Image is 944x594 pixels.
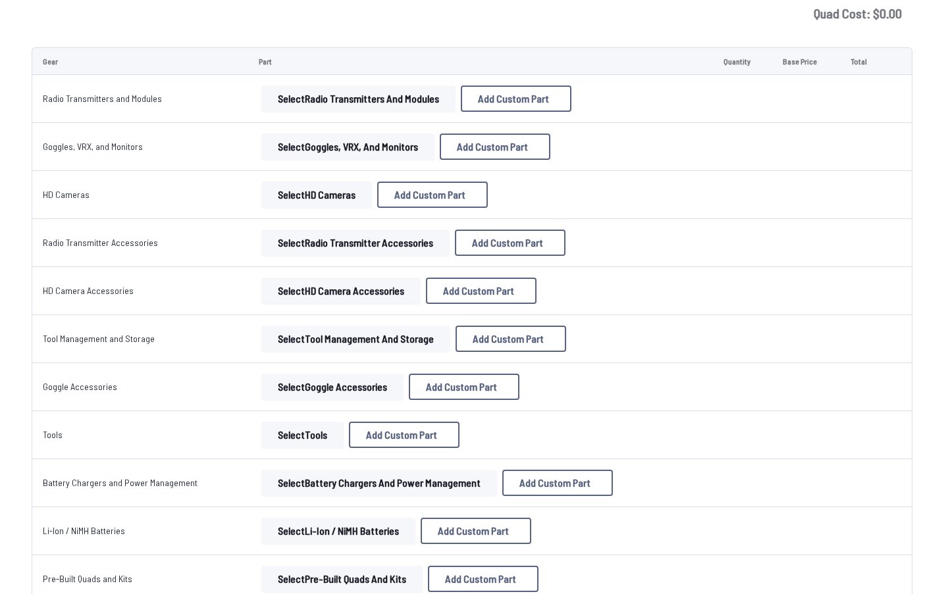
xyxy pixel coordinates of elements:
a: HD Cameras [43,189,90,200]
a: SelectTools [259,422,346,448]
button: SelectTools [261,422,344,448]
a: SelectRadio Transmitters and Modules [259,86,458,112]
span: Add Custom Part [472,237,543,248]
a: Goggle Accessories [43,381,117,392]
button: SelectGoggles, VRX, and Monitors [261,134,434,160]
td: Gear [32,47,248,75]
button: SelectLi-Ion / NiMH Batteries [261,518,415,544]
button: Add Custom Part [409,374,519,400]
button: Add Custom Part [455,230,565,256]
td: Base Price [772,47,840,75]
a: Radio Transmitter Accessories [43,237,158,248]
a: Battery Chargers and Power Management [43,477,197,488]
button: Add Custom Part [461,86,571,112]
button: SelectHD Camera Accessories [261,278,421,304]
button: SelectRadio Transmitters and Modules [261,86,456,112]
a: Tools [43,429,63,440]
a: SelectLi-Ion / NiMH Batteries [259,518,418,544]
span: Add Custom Part [438,526,509,536]
span: Add Custom Part [426,382,497,392]
a: SelectBattery Chargers and Power Management [259,470,500,496]
a: SelectRadio Transmitter Accessories [259,230,452,256]
span: Add Custom Part [443,285,514,296]
a: SelectPre-Built Quads and Kits [259,566,425,592]
td: Total [840,47,886,75]
span: Add Custom Part [457,141,528,152]
a: SelectHD Camera Accessories [259,278,423,304]
span: Add Custom Part [394,189,465,200]
button: Add Custom Part [428,566,538,592]
span: Add Custom Part [445,574,516,584]
a: SelectGoggles, VRX, and Monitors [259,134,437,160]
a: Pre-Built Quads and Kits [43,573,132,584]
button: SelectBattery Chargers and Power Management [261,470,497,496]
button: Add Custom Part [421,518,531,544]
button: SelectRadio Transmitter Accessories [261,230,450,256]
button: Add Custom Part [440,134,550,160]
button: Add Custom Part [377,182,488,208]
a: SelectHD Cameras [259,182,375,208]
td: Part [248,47,713,75]
a: SelectGoggle Accessories [259,374,406,400]
button: Add Custom Part [349,422,459,448]
button: Add Custom Part [426,278,537,304]
a: Radio Transmitters and Modules [43,93,162,104]
button: SelectHD Cameras [261,182,372,208]
td: Quantity [713,47,772,75]
a: Goggles, VRX, and Monitors [43,141,143,152]
span: Add Custom Part [519,478,590,488]
span: Add Custom Part [478,93,549,104]
button: Add Custom Part [456,326,566,352]
a: Tool Management and Storage [43,333,155,344]
button: SelectGoggle Accessories [261,374,404,400]
a: Li-Ion / NiMH Batteries [43,525,125,536]
button: SelectTool Management and Storage [261,326,450,352]
span: Add Custom Part [473,334,544,344]
a: HD Camera Accessories [43,285,134,296]
a: SelectTool Management and Storage [259,326,453,352]
button: Add Custom Part [502,470,613,496]
button: SelectPre-Built Quads and Kits [261,566,423,592]
span: Add Custom Part [366,430,437,440]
